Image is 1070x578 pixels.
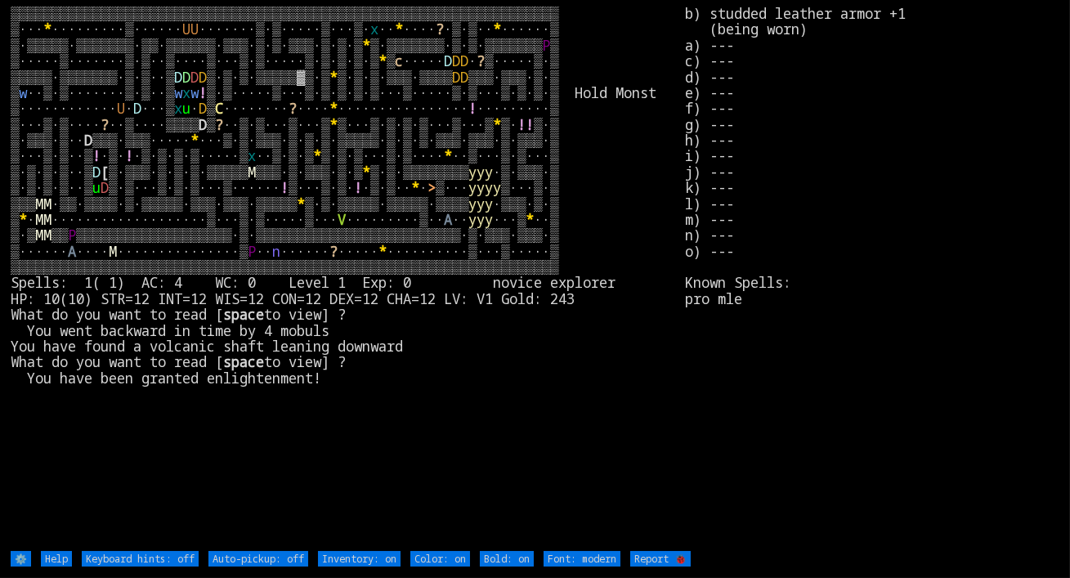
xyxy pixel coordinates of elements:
[182,68,190,87] font: D
[338,210,346,229] font: V
[280,178,289,197] font: !
[109,242,117,261] font: M
[190,68,199,87] font: D
[101,178,109,197] font: D
[493,178,501,197] font: y
[35,210,43,229] font: M
[68,226,76,244] font: P
[101,163,109,181] font: [
[41,551,72,567] input: Help
[92,146,101,165] font: !
[117,99,125,118] font: U
[199,83,207,102] font: !
[468,210,477,229] font: y
[174,68,182,87] font: D
[444,210,452,229] font: A
[68,242,76,261] font: A
[452,68,460,87] font: D
[485,195,493,213] font: y
[182,99,190,118] font: u
[92,178,101,197] font: u
[35,195,43,213] font: M
[354,178,362,197] font: !
[485,210,493,229] font: y
[82,551,199,567] input: Keyboard hints: off
[133,99,141,118] font: D
[208,551,308,567] input: Auto-pickup: off
[35,226,43,244] font: M
[199,115,207,134] font: D
[289,99,297,118] font: ?
[410,551,470,567] input: Color: on
[477,52,485,70] font: ?
[19,83,27,102] font: w
[125,146,133,165] font: !
[370,20,378,38] font: x
[468,99,477,118] font: !
[318,551,401,567] input: Inventory: on
[43,210,51,229] font: M
[11,6,685,549] larn: ▒▒▒▒▒▒▒▒▒▒▒▒▒▒▒▒▒▒▒▒▒▒▒▒▒▒▒▒▒▒▒▒▒▒▒▒▒▒▒▒▒▒▒▒▒▒▒▒▒▒▒▒▒▒▒▒▒▒▒▒▒▒▒▒▒▒▒ ▒··· ·········▒······ ·······...
[485,178,493,197] font: y
[84,131,92,150] font: D
[544,551,620,567] input: Font: modern
[248,163,256,181] font: M
[92,163,101,181] font: D
[190,83,199,102] font: w
[223,352,264,371] b: space
[174,83,182,102] font: w
[477,163,485,181] font: y
[460,68,468,87] font: D
[11,551,31,567] input: ⚙️
[329,242,338,261] font: ?
[452,52,460,70] font: D
[182,83,190,102] font: x
[428,178,436,197] font: >
[526,115,534,134] font: !
[248,242,256,261] font: P
[182,20,190,38] font: U
[485,163,493,181] font: y
[477,210,485,229] font: y
[174,99,182,118] font: x
[43,195,51,213] font: M
[468,163,477,181] font: y
[460,52,468,70] font: D
[395,52,403,70] font: c
[468,178,477,197] font: y
[477,178,485,197] font: y
[215,115,223,134] font: ?
[215,99,223,118] font: C
[101,115,109,134] font: ?
[517,115,526,134] font: !
[272,242,280,261] font: n
[477,195,485,213] font: y
[199,99,207,118] font: D
[248,146,256,165] font: x
[43,226,51,244] font: M
[444,52,452,70] font: D
[223,305,264,324] b: space
[542,36,550,55] font: P
[685,6,1059,549] stats: b) studded leather armor +1 (being worn) a) --- c) --- d) --- e) --- f) --- g) --- h) --- i) --- ...
[436,20,444,38] font: ?
[468,195,477,213] font: y
[480,551,534,567] input: Bold: on
[199,68,207,87] font: D
[190,20,199,38] font: U
[630,551,691,567] input: Report 🐞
